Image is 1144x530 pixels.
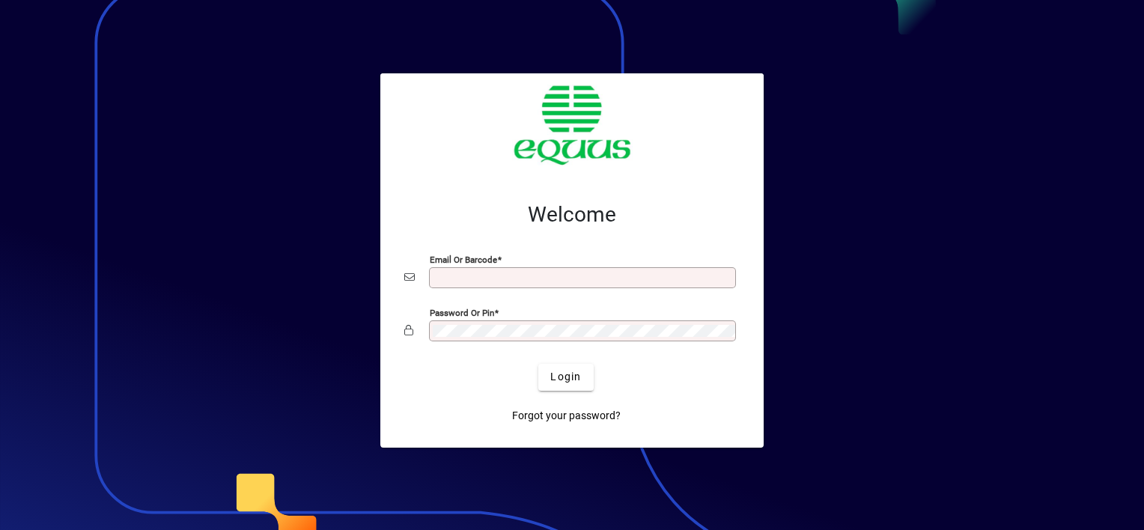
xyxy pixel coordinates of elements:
mat-label: Email or Barcode [430,254,497,264]
button: Login [538,364,593,391]
mat-label: Password or Pin [430,307,494,317]
a: Forgot your password? [506,403,627,430]
h2: Welcome [404,202,740,228]
span: Forgot your password? [512,408,621,424]
span: Login [550,369,581,385]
